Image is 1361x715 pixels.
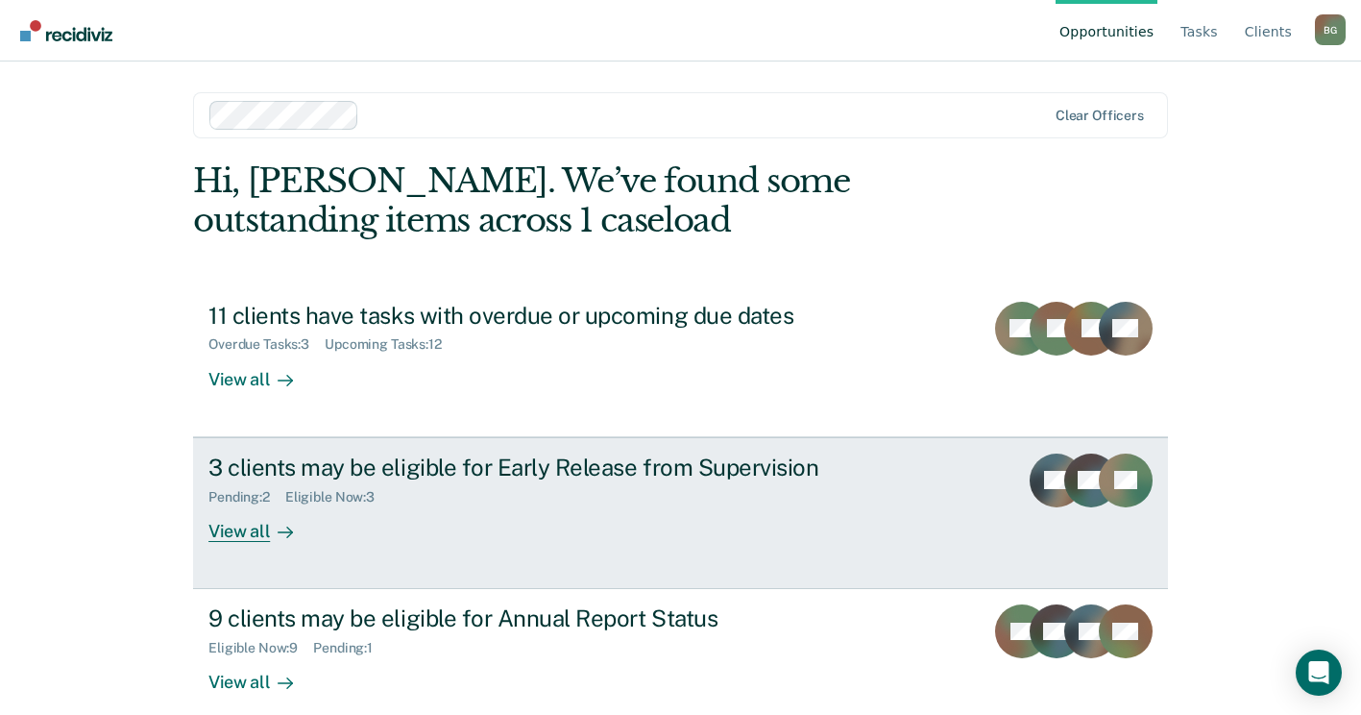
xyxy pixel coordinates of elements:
div: Pending : 1 [313,640,388,656]
a: 3 clients may be eligible for Early Release from SupervisionPending:2Eligible Now:3View all [193,437,1168,589]
div: Upcoming Tasks : 12 [325,336,457,353]
div: View all [208,505,316,542]
div: 3 clients may be eligible for Early Release from Supervision [208,454,883,481]
div: Clear officers [1056,108,1144,124]
div: View all [208,353,316,390]
a: 11 clients have tasks with overdue or upcoming due datesOverdue Tasks:3Upcoming Tasks:12View all [193,286,1168,437]
div: Open Intercom Messenger [1296,650,1342,696]
div: B G [1315,14,1346,45]
div: View all [208,656,316,694]
div: Overdue Tasks : 3 [208,336,325,353]
img: Recidiviz [20,20,112,41]
div: Hi, [PERSON_NAME]. We’ve found some outstanding items across 1 caseload [193,161,973,240]
div: 9 clients may be eligible for Annual Report Status [208,604,883,632]
div: Pending : 2 [208,489,285,505]
div: 11 clients have tasks with overdue or upcoming due dates [208,302,883,330]
div: Eligible Now : 3 [285,489,390,505]
div: Eligible Now : 9 [208,640,313,656]
button: Profile dropdown button [1315,14,1346,45]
